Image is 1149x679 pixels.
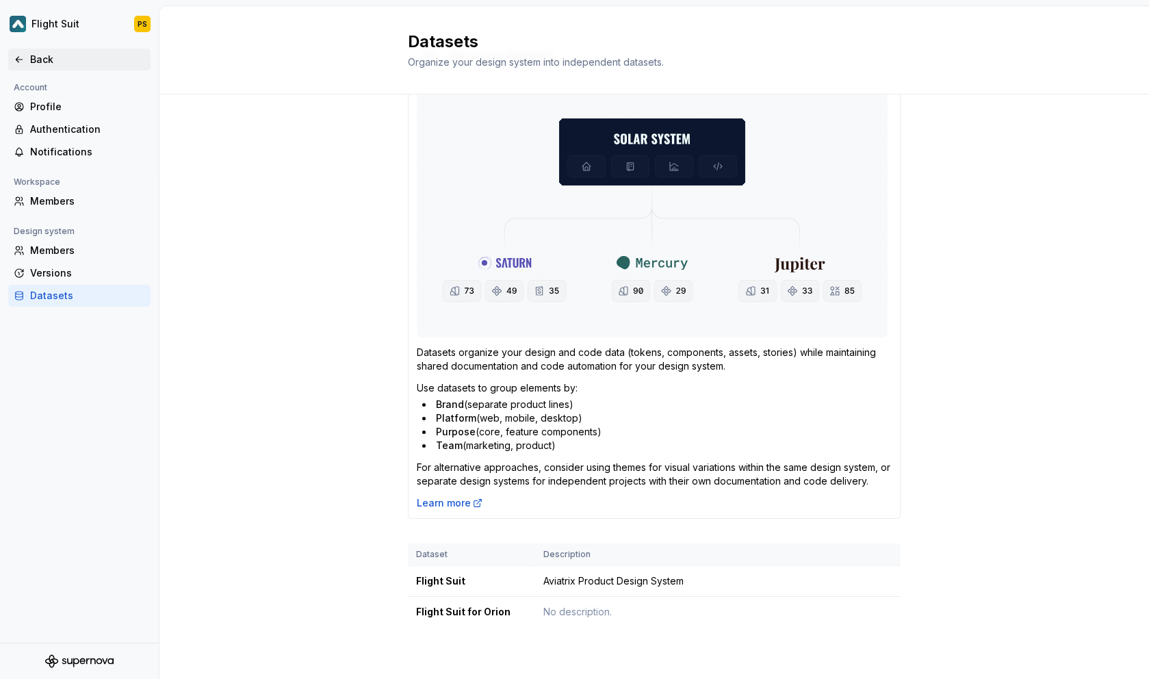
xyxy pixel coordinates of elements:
[30,244,145,257] div: Members
[30,53,145,66] div: Back
[3,9,156,39] button: Flight SuitPS
[8,49,151,71] a: Back
[408,56,664,68] span: Organize your design system into independent datasets.
[8,141,151,163] a: Notifications
[8,118,151,140] a: Authentication
[30,289,145,303] div: Datasets
[416,574,527,588] div: Flight Suit
[408,31,884,53] h2: Datasets
[408,543,535,566] th: Dataset
[30,194,145,208] div: Members
[30,123,145,136] div: Authentication
[417,496,483,510] a: Learn more
[8,174,66,190] div: Workspace
[422,425,892,439] li: (core, feature components)
[422,411,892,425] li: (web, mobile, desktop)
[8,223,80,240] div: Design system
[535,543,901,566] th: Description
[45,654,114,668] svg: Supernova Logo
[422,398,892,411] li: (separate product lines)
[436,412,476,424] span: Platform
[30,145,145,159] div: Notifications
[8,262,151,284] a: Versions
[8,240,151,261] a: Members
[8,190,151,212] a: Members
[436,398,464,410] span: Brand
[535,566,901,597] td: Aviatrix Product Design System
[436,426,476,437] span: Purpose
[416,605,527,619] div: Flight Suit for Orion
[30,266,145,280] div: Versions
[417,346,892,373] p: Datasets organize your design and code data (tokens, components, assets, stories) while maintaini...
[8,79,53,96] div: Account
[436,439,463,451] span: Team
[30,100,145,114] div: Profile
[417,381,892,395] p: Use datasets to group elements by:
[417,461,892,488] p: For alternative approaches, consider using themes for visual variations within the same design sy...
[8,96,151,118] a: Profile
[422,439,892,452] li: (marketing, product)
[8,285,151,307] a: Datasets
[10,16,26,32] img: ae17a8fc-ed36-44fb-9b50-585d1c09ec6e.png
[31,17,79,31] div: Flight Suit
[138,18,147,29] div: PS
[535,597,901,628] td: No description.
